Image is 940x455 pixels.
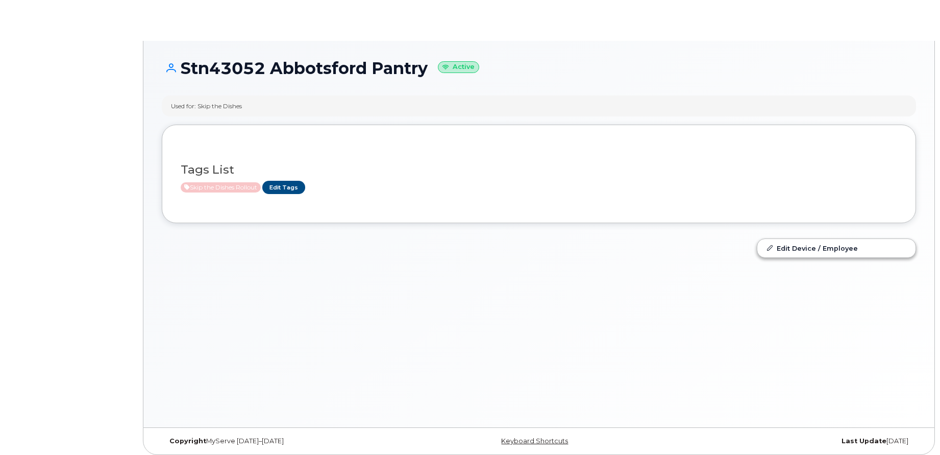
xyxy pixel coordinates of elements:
strong: Last Update [842,437,886,445]
a: Edit Tags [262,181,305,194]
div: MyServe [DATE]–[DATE] [162,437,413,445]
span: Active [181,182,261,193]
h1: Stn43052 Abbotsford Pantry [162,59,916,77]
strong: Copyright [169,437,206,445]
small: Active [438,61,479,73]
a: Edit Device / Employee [757,239,916,257]
a: Keyboard Shortcuts [501,437,568,445]
div: [DATE] [664,437,916,445]
h3: Tags List [181,163,897,176]
div: Used for: Skip the Dishes [171,102,242,110]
